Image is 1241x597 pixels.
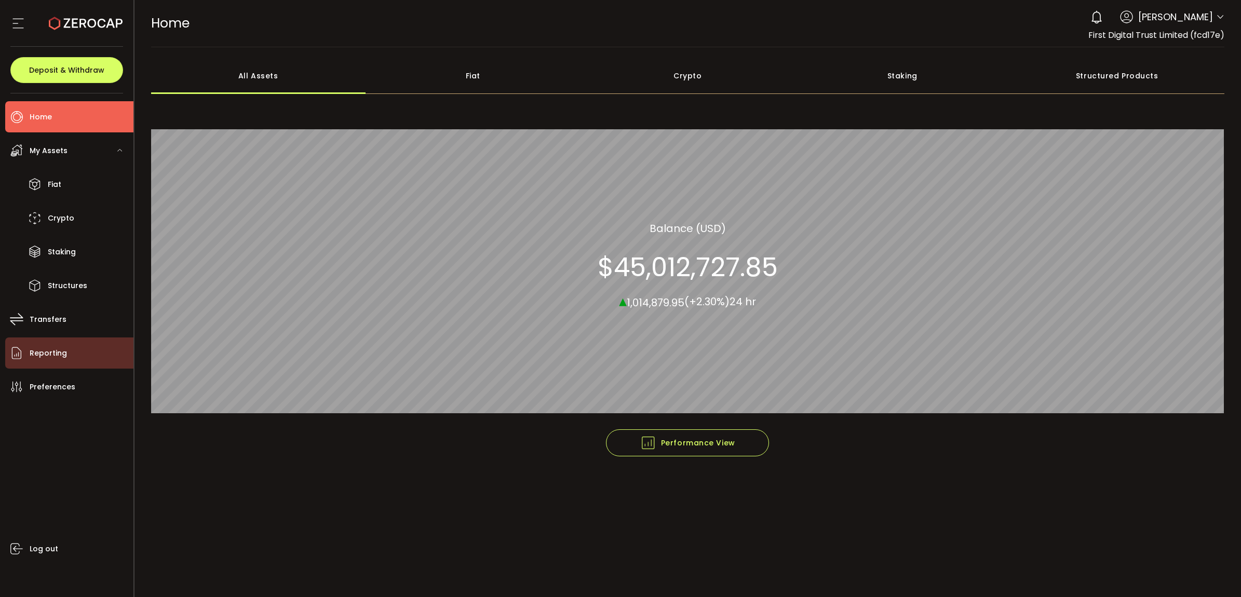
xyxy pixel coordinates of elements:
span: Structures [48,278,87,293]
span: [PERSON_NAME] [1138,10,1213,24]
section: $45,012,727.85 [598,251,778,282]
span: 1,014,879.95 [627,295,684,309]
span: First Digital Trust Limited (fcd17e) [1088,29,1224,41]
span: 24 hr [730,294,756,309]
span: Log out [30,541,58,557]
button: Performance View [606,429,769,456]
span: Home [30,110,52,125]
span: Reporting [30,346,67,361]
span: Preferences [30,379,75,395]
span: Deposit & Withdraw [29,66,104,74]
span: Crypto [48,211,74,226]
section: Balance (USD) [650,220,726,236]
div: Fiat [366,58,581,94]
button: Deposit & Withdraw [10,57,123,83]
span: Fiat [48,177,61,192]
span: My Assets [30,143,68,158]
iframe: Chat Widget [1189,547,1241,597]
div: All Assets [151,58,366,94]
span: Staking [48,245,76,260]
span: ▴ [619,289,627,311]
span: Home [151,14,190,32]
div: Staking [795,58,1010,94]
span: (+2.30%) [684,294,730,309]
span: Performance View [640,435,735,451]
div: Structured Products [1010,58,1225,94]
div: Crypto [581,58,795,94]
span: Transfers [30,312,66,327]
